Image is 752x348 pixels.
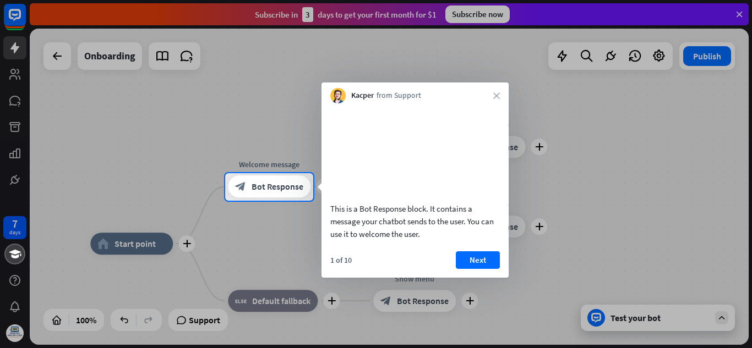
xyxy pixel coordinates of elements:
[252,181,303,192] span: Bot Response
[235,181,246,192] i: block_bot_response
[351,90,374,101] span: Kacper
[330,255,352,265] div: 1 of 10
[456,251,500,269] button: Next
[9,4,42,37] button: Open LiveChat chat widget
[377,90,421,101] span: from Support
[330,202,500,240] div: This is a Bot Response block. It contains a message your chatbot sends to the user. You can use i...
[493,92,500,99] i: close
